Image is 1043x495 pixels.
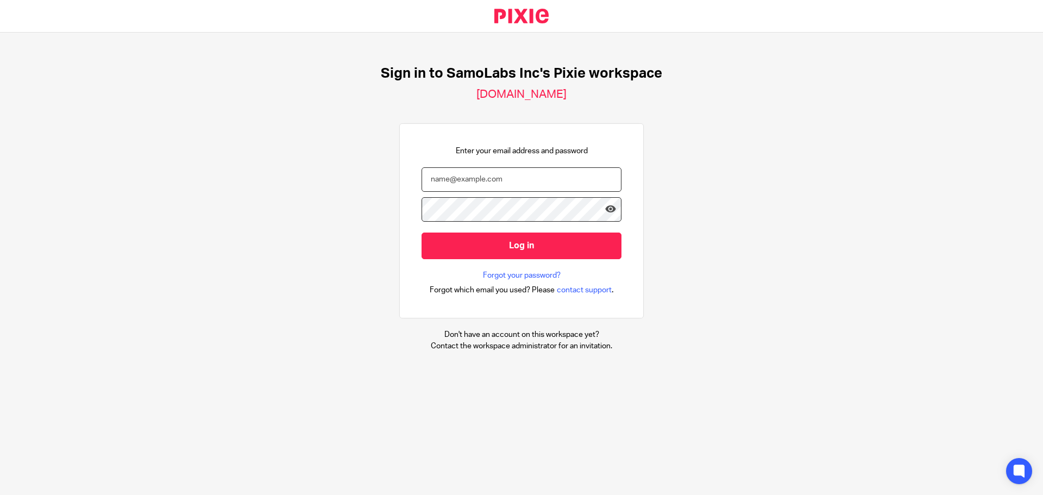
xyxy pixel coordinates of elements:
[430,285,555,296] span: Forgot which email you used? Please
[483,270,561,281] a: Forgot your password?
[422,233,621,259] input: Log in
[430,284,614,296] div: .
[431,329,612,340] p: Don't have an account on this workspace yet?
[557,285,612,296] span: contact support
[476,87,567,102] h2: [DOMAIN_NAME]
[381,65,662,82] h1: Sign in to SamoLabs Inc's Pixie workspace
[456,146,588,156] p: Enter your email address and password
[422,167,621,192] input: name@example.com
[431,341,612,352] p: Contact the workspace administrator for an invitation.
